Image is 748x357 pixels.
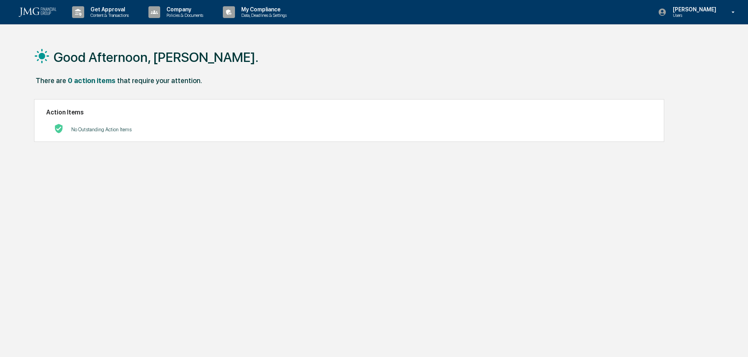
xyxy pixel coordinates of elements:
img: No Actions logo [54,124,63,133]
p: Content & Transactions [84,13,133,18]
h1: Good Afternoon, [PERSON_NAME]. [54,49,258,65]
p: My Compliance [235,6,291,13]
div: 0 action items [68,76,116,85]
p: Company [160,6,207,13]
p: No Outstanding Action Items [71,127,132,132]
img: logo [19,7,56,17]
h2: Action Items [46,109,652,116]
p: Data, Deadlines & Settings [235,13,291,18]
p: Policies & Documents [160,13,207,18]
div: that require your attention. [117,76,202,85]
div: There are [36,76,66,85]
p: Users [667,13,720,18]
p: Get Approval [84,6,133,13]
p: [PERSON_NAME] [667,6,720,13]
